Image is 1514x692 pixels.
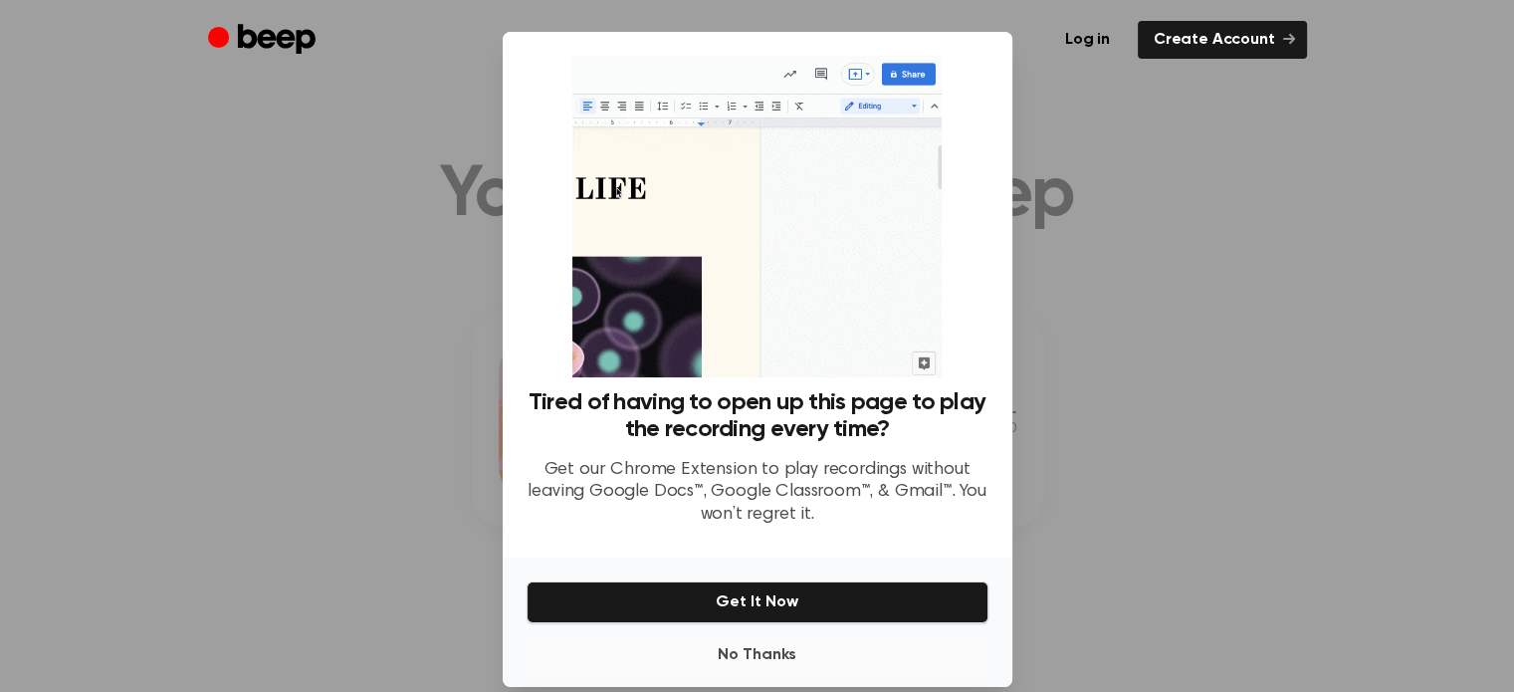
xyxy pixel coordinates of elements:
p: Get our Chrome Extension to play recordings without leaving Google Docs™, Google Classroom™, & Gm... [527,459,988,527]
a: Create Account [1138,21,1307,59]
h3: Tired of having to open up this page to play the recording every time? [527,389,988,443]
img: Beep extension in action [572,56,942,377]
a: Beep [208,21,321,60]
button: Get It Now [527,581,988,623]
a: Log in [1049,21,1126,59]
button: No Thanks [527,635,988,675]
